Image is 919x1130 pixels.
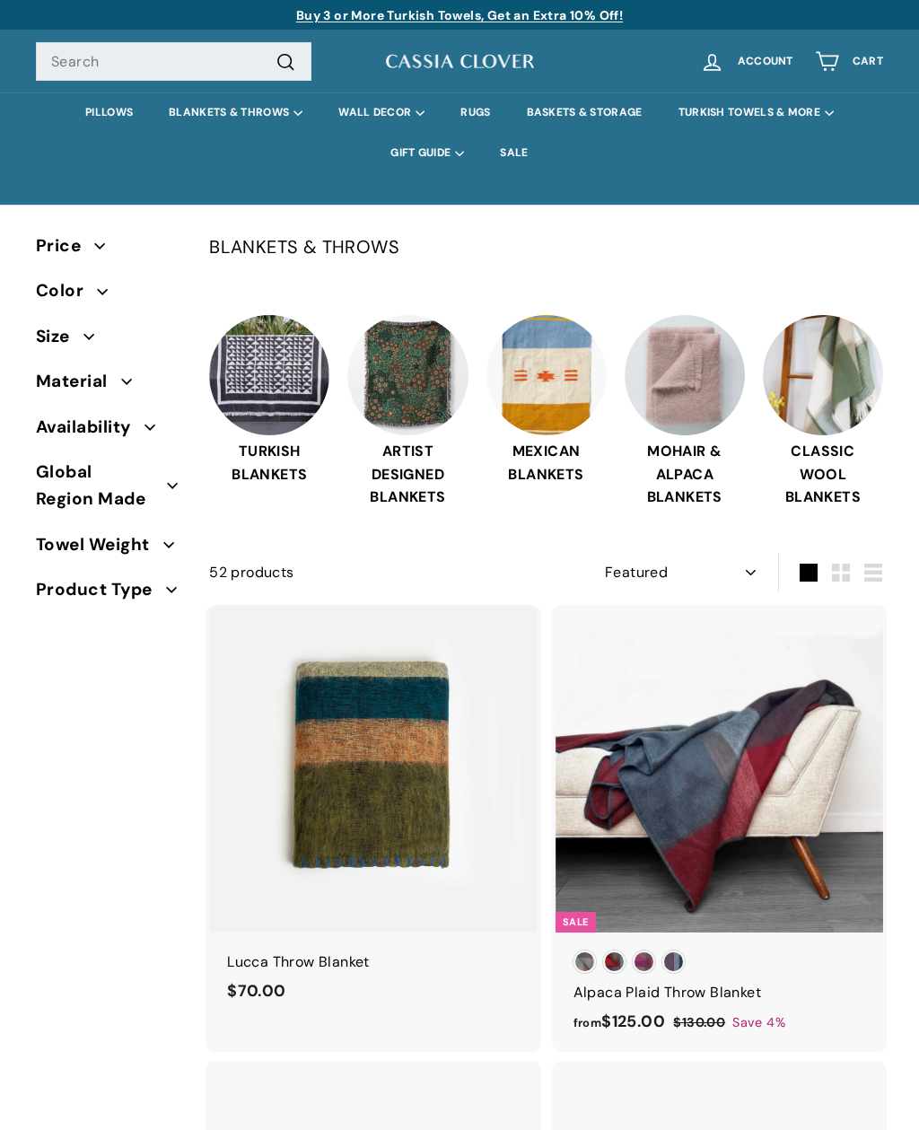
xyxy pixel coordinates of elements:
span: Cart [853,56,883,67]
a: TURKISH BLANKETS [209,315,329,509]
a: RUGS [442,92,508,133]
a: BASKETS & STORAGE [509,92,661,133]
summary: BLANKETS & THROWS [151,92,320,133]
button: Availability [36,409,180,454]
a: SALE [482,133,546,173]
a: Sale Alpaca Plaid Throw Blanket Save 4% [556,605,883,1053]
button: Material [36,364,180,408]
span: CLASSIC WOOL BLANKETS [763,440,883,509]
a: CLASSIC WOOL BLANKETS [763,315,883,509]
span: Account [738,56,793,67]
input: Search [36,42,311,82]
a: Buy 3 or More Turkish Towels, Get an Extra 10% Off! [296,7,623,23]
span: MOHAIR & ALPACA BLANKETS [625,440,745,509]
button: Towel Weight [36,527,180,572]
a: PILLOWS [67,92,151,133]
span: Size [36,323,83,350]
img: A striped throw blanket with varying shades of olive green, deep teal, mustard, and beige, with a... [209,605,537,933]
span: Product Type [36,576,166,603]
summary: TURKISH TOWELS & MORE [661,92,852,133]
span: from [573,1015,602,1030]
span: Price [36,232,94,259]
button: Global Region Made [36,454,180,527]
button: Product Type [36,572,180,617]
span: TURKISH BLANKETS [209,440,329,486]
span: $70.00 [227,980,285,1002]
p: BLANKETS & THROWS [209,232,883,261]
span: Save 4% [732,1012,785,1033]
button: Size [36,319,180,364]
a: Cart [804,35,894,88]
span: Towel Weight [36,531,163,558]
div: 52 products [209,561,546,584]
div: Alpaca Plaid Throw Blanket [573,981,865,1004]
button: Color [36,273,180,318]
div: Sale [556,912,596,933]
a: Account [689,35,804,88]
span: MEXICAN BLANKETS [486,440,607,486]
span: Material [36,368,121,395]
span: Availability [36,414,144,441]
a: A striped throw blanket with varying shades of olive green, deep teal, mustard, and beige, with a... [209,605,537,1022]
span: $130.00 [673,1014,725,1030]
a: MOHAIR & ALPACA BLANKETS [625,315,745,509]
a: MEXICAN BLANKETS [486,315,607,509]
button: Price [36,228,180,273]
div: Lucca Throw Blanket [227,950,519,974]
a: ARTIST DESIGNED BLANKETS [347,315,468,509]
span: Global Region Made [36,459,167,513]
span: $125.00 [573,1011,665,1032]
span: Color [36,277,97,304]
summary: GIFT GUIDE [372,133,482,173]
span: ARTIST DESIGNED BLANKETS [347,440,468,509]
summary: WALL DECOR [320,92,442,133]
